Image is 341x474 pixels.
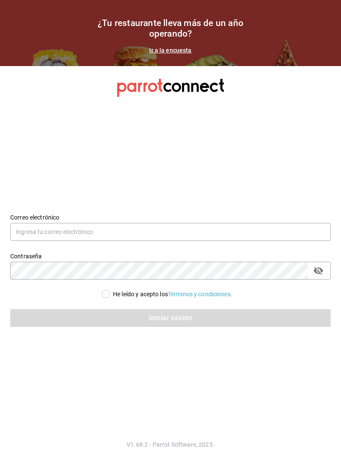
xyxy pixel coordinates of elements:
a: Términos y condiciones. [168,291,232,298]
h1: ¿Tu restaurante lleva más de un año operando? [85,18,256,39]
button: passwordField [311,263,326,278]
a: Ir a la encuesta [149,47,191,54]
div: He leído y acepto los [113,290,232,299]
label: Correo electrónico [10,214,331,220]
label: Contraseña [10,253,331,259]
p: V1.68.2 - Parrot Software, 2025. [10,440,331,449]
input: Ingresa tu correo electrónico [10,223,331,241]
